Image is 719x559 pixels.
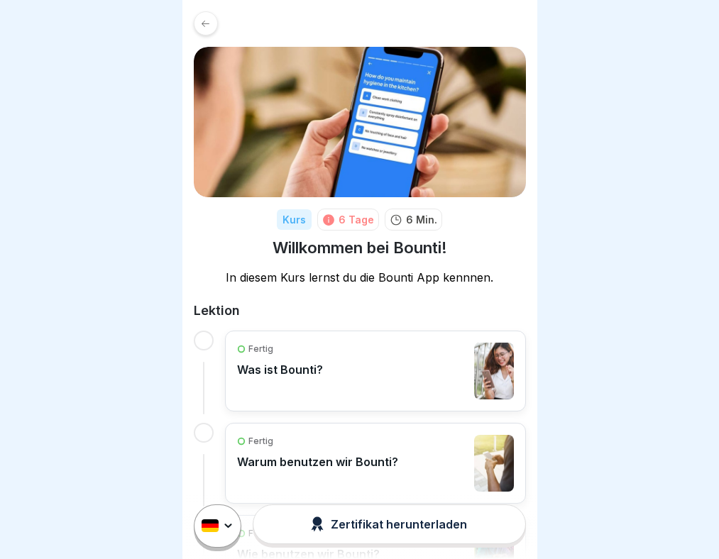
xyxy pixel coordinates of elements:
[273,238,447,258] h1: Willkommen bei Bounti!
[237,455,398,469] p: Warum benutzen wir Bounti?
[237,343,514,399] a: FertigWas ist Bounti?
[248,343,273,355] p: Fertig
[248,435,273,448] p: Fertig
[194,47,526,197] img: xh3bnih80d1pxcetv9zsuevg.png
[311,516,467,532] div: Zertifikat herunterladen
[202,520,219,533] img: de.svg
[339,212,374,227] div: 6 Tage
[406,212,437,227] p: 6 Min.
[237,435,514,492] a: FertigWarum benutzen wir Bounti?
[277,209,312,230] div: Kurs
[474,435,514,492] img: cljrty48g014aeu01xhhb0few.jpg
[474,343,514,399] img: cljrty16a013ueu01ep0uwpyx.jpg
[253,504,525,544] button: Zertifikat herunterladen
[194,302,526,319] h2: Lektion
[237,362,323,377] p: Was ist Bounti?
[194,270,526,285] p: In diesem Kurs lernst du die Bounti App kennnen.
